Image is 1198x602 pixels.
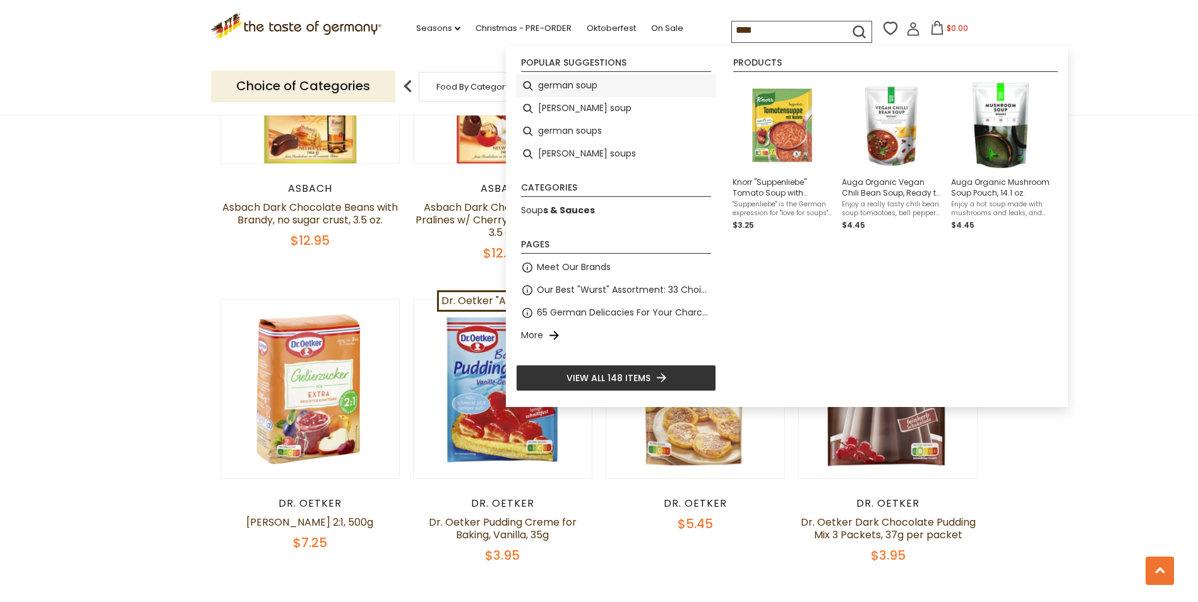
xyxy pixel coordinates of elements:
[651,21,683,35] a: On Sale
[220,182,400,195] div: Asbach
[842,200,941,218] span: Enjoy a really tasty chili bean soup tomaotoes, bell peppers, sweet corn, red kidney beans, black...
[951,80,1050,232] a: Auga Organic Mushroom Soup PouchAuga Organic Mushroom Soup Pouch, 14.1 oz.Enjoy a hot soup made w...
[837,74,946,237] li: Auga Organic Vegan Chili Bean Soup, Ready to Eat, in Pouch, 14.1 oz.
[678,515,713,533] span: $5.45
[728,74,837,237] li: Knorr "Suppenliebe" Tomato Soup with Noodles Mix
[801,515,976,542] a: Dr. Oetker Dark Chocolate Pudding Mix 3 Packets, 37g per packet
[543,204,595,216] b: s & Sauces
[485,546,520,564] span: $3.95
[222,200,398,227] a: Asbach Dark Chocolate Beans with Brandy, no sugar crust, 3.5 oz.
[416,200,589,240] a: Asbach Dark Chocolate Brandy Pralines w/ Cherry in Small Gift Box 3.5 oz
[413,182,593,195] div: Asbach
[521,240,711,254] li: Pages
[537,305,711,320] a: 65 German Delicacies For Your Charcuterie Board
[516,199,716,222] li: Soups & Sauces
[437,290,762,312] a: Dr. Oetker "Apfel-Puefferchen" Apple Popover Dessert Mix 152g
[516,302,716,324] li: 65 German Delicacies For Your Charcuterie Board
[416,21,460,35] a: Seasons
[516,256,716,279] li: Meet Our Brands
[516,365,716,391] li: View all 148 items
[436,82,510,91] a: Food By Category
[246,515,373,529] a: [PERSON_NAME] 2:1, 500g
[516,120,716,143] li: german soups
[521,183,711,197] li: Categories
[566,371,650,385] span: View all 148 items
[733,177,832,198] span: Knorr "Suppenliebe" Tomato Soup with Noodles Mix
[955,80,1046,171] img: Auga Organic Mushroom Soup Pouch
[537,260,611,274] a: Meet Our Brands
[587,21,636,35] a: Oktoberfest
[413,497,593,510] div: Dr. Oetker
[221,300,400,478] img: Dr. Oetker Gelierzucker 2:1, 500g
[946,74,1055,237] li: Auga Organic Mushroom Soup Pouch, 14.1 oz.
[516,279,716,302] li: Our Best "Wurst" Assortment: 33 Choices For The Grillabend
[947,23,968,33] span: $0.00
[736,80,828,171] img: Knorr Tomato Soup with Noodles
[521,203,595,218] a: Soups & Sauces
[606,497,786,510] div: Dr. Oetker
[521,58,711,72] li: Popular suggestions
[733,80,832,232] a: Knorr Tomato Soup with NoodlesKnorr "Suppenliebe" Tomato Soup with Noodles Mix"Suppenliebe" is th...
[733,200,832,218] span: "Suppenliebe" is the German expression for "love for soups" and the [PERSON_NAME] tomato and nood...
[516,143,716,165] li: knorr soups
[842,220,865,230] span: $4.45
[476,21,572,35] a: Christmas - PRE-ORDER
[506,46,1068,407] div: Instant Search Results
[483,244,522,262] span: $12.95
[429,515,577,542] a: Dr. Oetker Pudding Creme for Baking, Vanilla, 35g
[537,283,711,297] a: Our Best "Wurst" Assortment: 33 Choices For The Grillabend
[516,97,716,120] li: knorr soup
[798,497,978,510] div: Dr. Oetker
[923,21,976,40] button: $0.00
[733,220,754,230] span: $3.25
[220,497,400,510] div: Dr. Oetker
[516,74,716,97] li: german soup
[414,300,592,478] img: Dr. Oetker Pudding Creme for Baking, Vanilla, 35g
[211,71,395,102] p: Choice of Categories
[951,220,974,230] span: $4.45
[871,546,906,564] span: $3.95
[516,324,716,347] li: More
[395,74,421,99] img: previous arrow
[842,177,941,198] span: Auga Organic Vegan Chili Bean Soup, Ready to Eat, in Pouch, 14.1 oz.
[842,80,941,232] a: Auga Organic Vegan Chili Bean Soup, Ready to Eat, in Pouch, 14.1 oz.Enjoy a really tasty chili be...
[293,534,327,552] span: $7.25
[291,232,330,249] span: $12.95
[733,58,1058,72] li: Products
[951,177,1050,198] span: Auga Organic Mushroom Soup Pouch, 14.1 oz.
[951,200,1050,218] span: Enjoy a hot soup made with mushrooms and leaks, and enhanced with coconut cream and a hint of gar...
